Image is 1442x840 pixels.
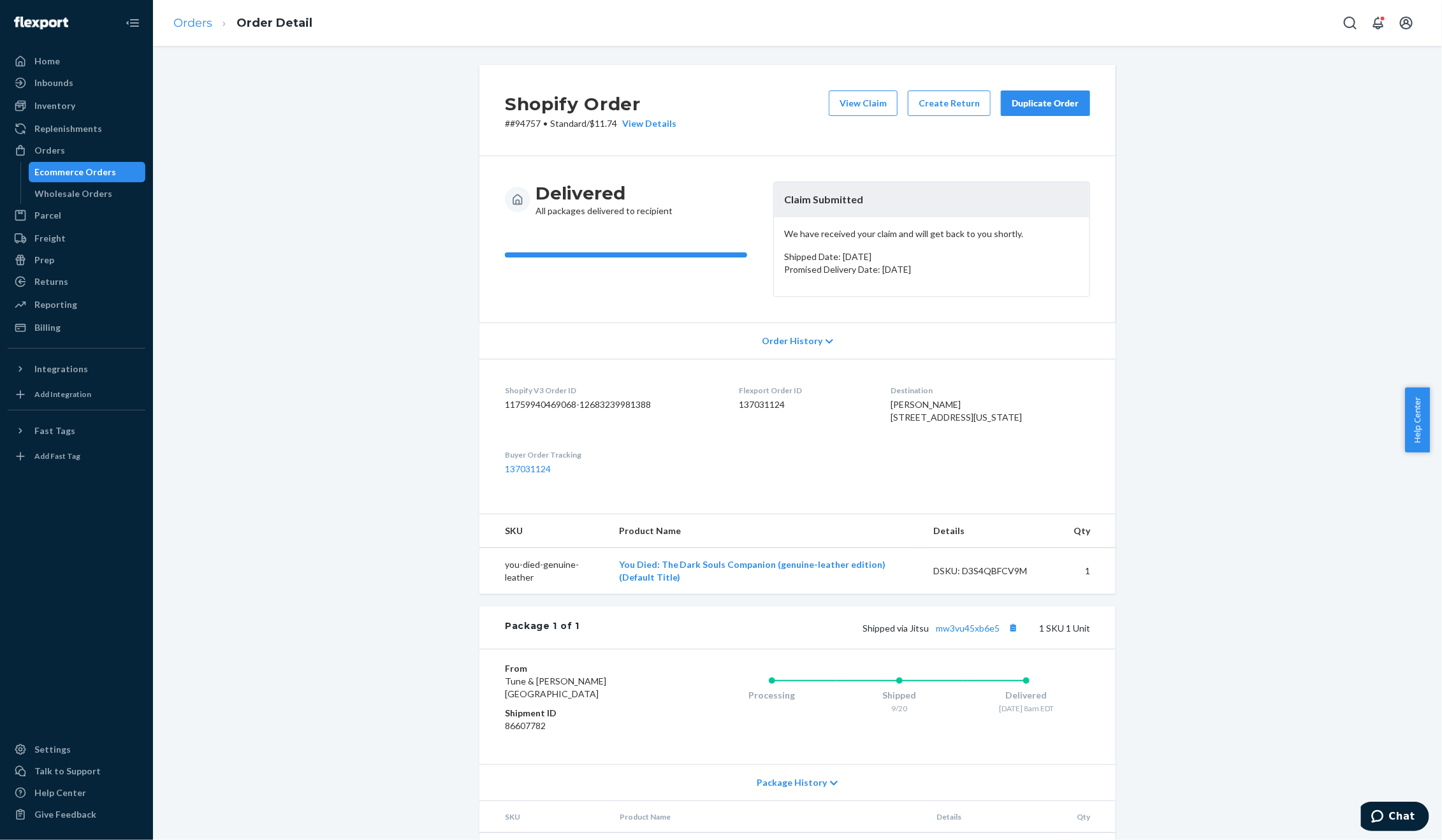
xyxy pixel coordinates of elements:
[1012,97,1079,110] div: Duplicate Order
[8,421,145,441] button: Fast Tags
[8,446,145,467] a: Add Fast Tag
[34,209,61,222] div: Parcel
[505,619,579,636] div: Package 1 of 1
[1067,801,1116,833] th: Qty
[34,743,71,756] div: Settings
[505,707,657,720] dt: Shipment ID
[34,122,102,135] div: Replenishments
[739,385,871,396] dt: Flexport Order ID
[505,449,719,460] dt: Buyer Order Tracking
[34,76,73,89] div: Inbounds
[757,776,827,789] span: Package History
[479,514,609,548] th: SKU
[8,804,145,825] button: Give Feedback
[1366,10,1391,36] button: Open notifications
[237,16,312,30] a: Order Detail
[933,565,1053,577] div: DSKU: D3S4QBFCV9M
[34,321,61,334] div: Billing
[8,51,145,71] a: Home
[34,144,65,157] div: Orders
[479,548,609,595] td: you-died-genuine-leather
[1005,619,1021,636] button: Copy tracking number
[762,335,822,347] span: Order History
[34,55,60,68] div: Home
[479,801,609,833] th: SKU
[173,16,212,30] a: Orders
[8,140,145,161] a: Orders
[8,783,145,803] a: Help Center
[163,4,323,42] ol: breadcrumbs
[1001,91,1090,116] button: Duplicate Order
[609,514,924,548] th: Product Name
[609,801,926,833] th: Product Name
[505,385,719,396] dt: Shopify V3 Order ID
[34,254,54,266] div: Prep
[891,399,1022,423] span: [PERSON_NAME] [STREET_ADDRESS][US_STATE]
[505,676,606,699] span: Tune & [PERSON_NAME] [GEOGRAPHIC_DATA]
[963,703,1090,714] div: [DATE] 8am EDT
[8,119,145,139] a: Replenishments
[34,786,86,799] div: Help Center
[34,232,66,245] div: Freight
[936,623,1000,634] a: mw3vu45xb6e5
[34,389,91,400] div: Add Integration
[8,317,145,338] a: Billing
[34,808,96,821] div: Give Feedback
[34,99,75,112] div: Inventory
[34,298,77,311] div: Reporting
[963,689,1090,702] div: Delivered
[739,398,871,411] dd: 137031124
[8,384,145,405] a: Add Integration
[34,275,68,288] div: Returns
[1337,10,1363,36] button: Open Search Box
[784,250,1079,263] p: Shipped Date: [DATE]
[8,250,145,270] a: Prep
[8,228,145,249] a: Freight
[617,117,676,130] button: View Details
[505,720,657,732] dd: 86607782
[836,689,963,702] div: Shipped
[505,463,551,474] a: 137031124
[923,514,1063,548] th: Details
[708,689,836,702] div: Processing
[8,739,145,760] a: Settings
[8,73,145,93] a: Inbounds
[784,228,1079,240] p: We have received your claim and will get back to you shortly.
[926,801,1067,833] th: Details
[505,117,676,130] p: # #94757 / $11.74
[35,187,113,200] div: Wholesale Orders
[34,424,75,437] div: Fast Tags
[14,17,68,29] img: Flexport logo
[8,294,145,315] a: Reporting
[34,363,88,375] div: Integrations
[829,91,898,116] button: View Claim
[34,451,80,461] div: Add Fast Tag
[550,118,586,129] span: Standard
[8,205,145,226] a: Parcel
[1405,387,1430,453] button: Help Center
[1063,548,1116,595] td: 1
[8,96,145,116] a: Inventory
[836,703,963,714] div: 9/20
[784,263,1079,276] p: Promised Delivery Date: [DATE]
[8,272,145,292] a: Returns
[505,662,657,675] dt: From
[535,182,673,217] div: All packages delivered to recipient
[863,623,1021,634] span: Shipped via Jitsu
[891,385,1090,396] dt: Destination
[774,182,1089,217] header: Claim Submitted
[908,91,991,116] button: Create Return
[8,761,145,781] button: Talk to Support
[505,398,719,411] dd: 11759940469068-12683239981388
[35,166,117,178] div: Ecommerce Orders
[1361,802,1429,834] iframe: Opens a widget where you can chat to one of our agents
[120,10,145,36] button: Close Navigation
[29,162,146,182] a: Ecommerce Orders
[505,91,676,117] h2: Shopify Order
[543,118,548,129] span: •
[1063,514,1116,548] th: Qty
[34,765,101,778] div: Talk to Support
